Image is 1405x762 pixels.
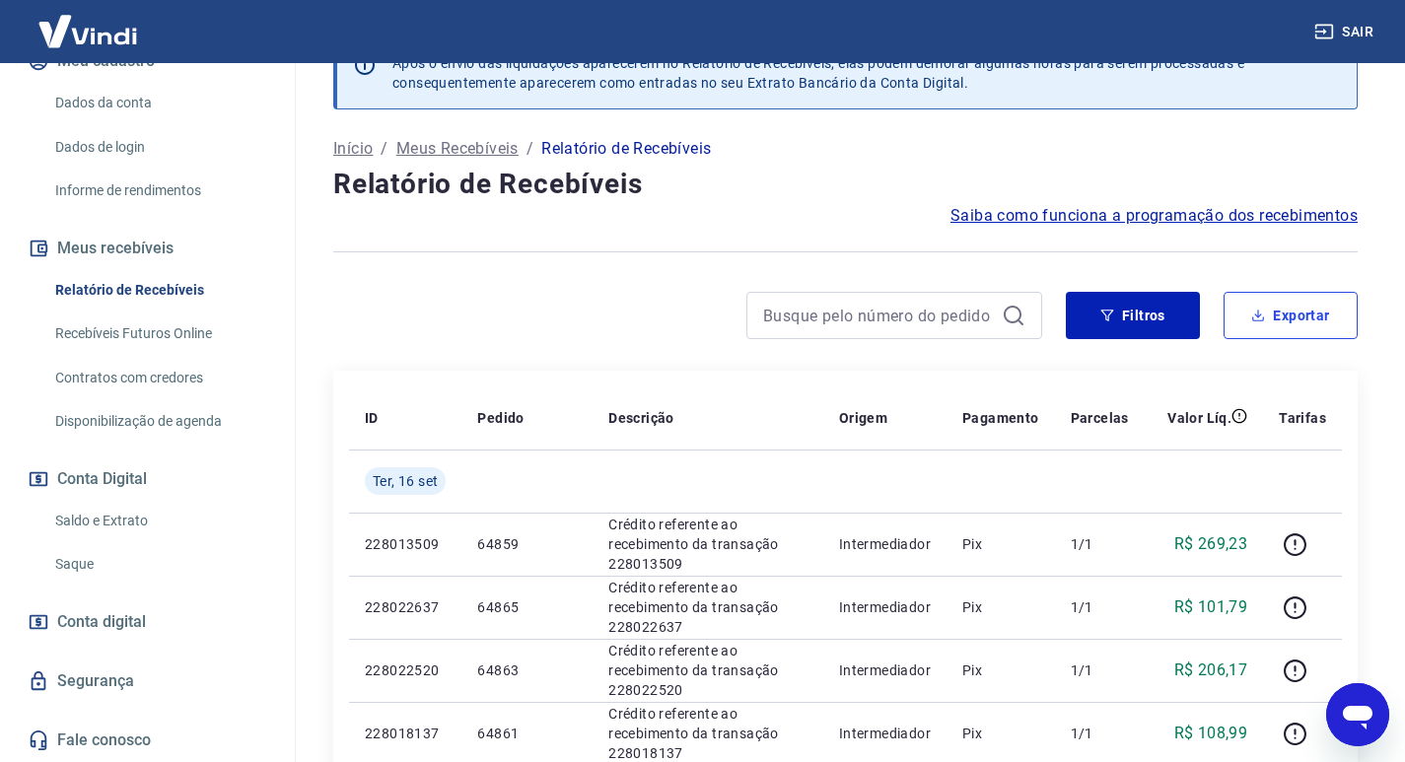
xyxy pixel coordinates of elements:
p: Tarifas [1279,408,1326,428]
a: Fale conosco [24,719,271,762]
p: Crédito referente ao recebimento da transação 228013509 [608,515,808,574]
p: Origem [839,408,887,428]
p: Pix [962,534,1039,554]
p: Pix [962,660,1039,680]
p: Após o envio das liquidações aparecerem no Relatório de Recebíveis, elas podem demorar algumas ho... [392,53,1244,93]
p: 228018137 [365,724,446,743]
input: Busque pelo número do pedido [763,301,994,330]
button: Exportar [1224,292,1358,339]
iframe: Botão para abrir a janela de mensagens [1326,683,1389,746]
p: R$ 108,99 [1174,722,1248,745]
button: Meus recebíveis [24,227,271,270]
p: Relatório de Recebíveis [541,137,711,161]
p: 64859 [477,534,577,554]
p: 64865 [477,597,577,617]
a: Contratos com credores [47,358,271,398]
p: / [527,137,533,161]
p: 1/1 [1071,724,1129,743]
p: Valor Líq. [1167,408,1231,428]
p: Crédito referente ao recebimento da transação 228022637 [608,578,808,637]
a: Disponibilização de agenda [47,401,271,442]
p: Intermediador [839,724,931,743]
a: Saque [47,544,271,585]
a: Segurança [24,659,271,703]
a: Relatório de Recebíveis [47,270,271,311]
a: Saldo e Extrato [47,501,271,541]
a: Conta digital [24,600,271,644]
p: Pagamento [962,408,1039,428]
p: 228022520 [365,660,446,680]
p: R$ 101,79 [1174,595,1248,619]
p: 1/1 [1071,597,1129,617]
p: Intermediador [839,534,931,554]
a: Recebíveis Futuros Online [47,313,271,354]
span: Conta digital [57,608,146,636]
button: Sair [1310,14,1381,50]
img: Vindi [24,1,152,61]
p: 1/1 [1071,660,1129,680]
p: Parcelas [1071,408,1129,428]
p: Pix [962,597,1039,617]
p: Crédito referente ao recebimento da transação 228022520 [608,641,808,700]
p: Pedido [477,408,524,428]
p: 1/1 [1071,534,1129,554]
button: Filtros [1066,292,1200,339]
p: 64861 [477,724,577,743]
p: / [381,137,387,161]
a: Saiba como funciona a programação dos recebimentos [950,204,1358,228]
p: 228022637 [365,597,446,617]
span: Ter, 16 set [373,471,438,491]
a: Meus Recebíveis [396,137,519,161]
p: R$ 269,23 [1174,532,1248,556]
p: Pix [962,724,1039,743]
p: ID [365,408,379,428]
p: Descrição [608,408,674,428]
a: Dados de login [47,127,271,168]
p: R$ 206,17 [1174,658,1248,682]
p: 64863 [477,660,577,680]
p: 228013509 [365,534,446,554]
a: Início [333,137,373,161]
p: Intermediador [839,597,931,617]
p: Intermediador [839,660,931,680]
button: Conta Digital [24,457,271,501]
a: Dados da conta [47,83,271,123]
a: Informe de rendimentos [47,171,271,211]
h4: Relatório de Recebíveis [333,165,1358,204]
